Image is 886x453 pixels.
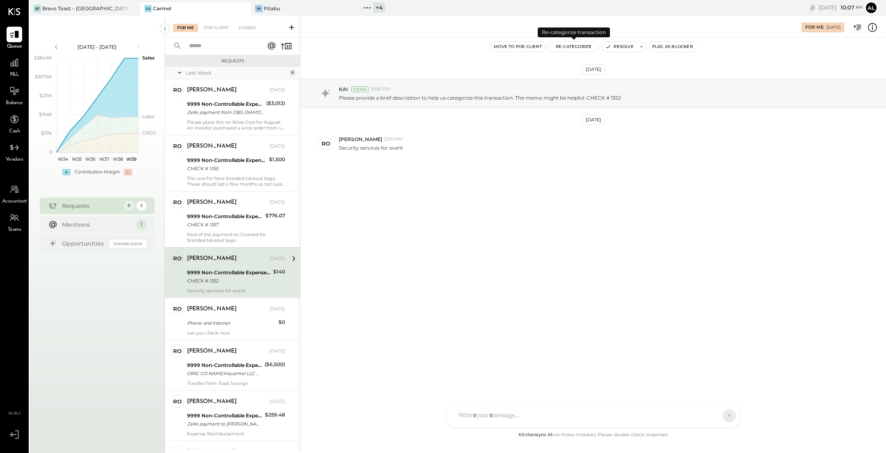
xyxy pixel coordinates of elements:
div: Re-categorize transaction [538,27,610,37]
div: - [124,169,132,175]
button: Al [865,1,878,14]
div: 8 [289,69,296,76]
div: [DATE] [582,115,605,125]
a: Cash [0,112,28,135]
div: [DATE] [269,306,285,312]
a: P&L [0,55,28,79]
div: [PERSON_NAME] [187,142,237,150]
div: [PERSON_NAME] [187,255,237,263]
span: 2:00 PM [384,136,402,143]
div: Carmel [153,5,171,12]
text: $77K [41,130,52,136]
button: Re-Categorize [548,42,599,52]
div: 9999 Non-Controllable Expenses:Other Income and Expenses:To Be Classified [187,412,263,420]
div: Expense Reimbursement [187,431,285,437]
div: 9999 Non-Controllable Expenses:Other Income and Expenses:To Be Classified [187,212,263,221]
div: 9999 Non-Controllable Expenses:Other Income and Expenses:To Be Classified [187,361,262,369]
div: ($3,012) [266,99,285,107]
div: Requests [169,58,296,64]
div: $776.07 [265,212,285,220]
button: Resolve [602,42,637,52]
a: Vendors [0,140,28,164]
text: $154K [39,112,52,117]
div: Rest of the payment to Covered for branded takeout bags [187,232,285,243]
div: 8 [124,201,134,211]
div: Closed [235,24,260,32]
div: + [62,169,71,175]
a: Accountant [0,182,28,205]
div: Ca [144,5,152,12]
div: $140 [273,268,285,276]
a: Balance [0,83,28,107]
div: + 4 [373,2,385,13]
text: W34 [58,156,69,162]
div: $259.48 [265,411,285,419]
div: ro [173,142,182,150]
div: This was for New branded takeout bags. These should last a few months so not sure how to best spr... [187,175,285,187]
div: [DATE] [827,25,840,30]
div: [DATE] [819,4,863,11]
text: $231K [39,93,52,98]
div: ro [173,86,182,94]
div: [DATE] [269,87,285,93]
div: Bravo Toast – [GEOGRAPHIC_DATA] [42,5,128,12]
text: W37 [99,156,109,162]
div: [DATE] [269,143,285,150]
div: ro [173,347,182,355]
div: For Me [805,24,824,31]
div: [DATE] - [DATE] [62,43,132,50]
div: copy link [808,3,817,12]
span: [PERSON_NAME] [339,136,382,143]
text: Labor [142,114,155,119]
text: $307.9K [35,74,52,80]
a: Queue [0,27,28,50]
div: 1 [137,220,146,230]
a: Teams [0,210,28,234]
div: $1,500 [269,155,285,164]
div: ($6,500) [265,360,285,369]
span: Queue [7,43,22,50]
div: Pi [255,5,263,12]
button: Flag as Blocker [649,42,696,52]
span: Teams [8,226,21,234]
div: System [351,87,369,92]
p: Security services for event [339,144,403,151]
text: Sales [142,55,155,61]
div: For Client [200,24,233,32]
span: KAI [339,86,348,93]
div: Phone and Internet [187,319,276,327]
div: Please place this on Wine Cost for August. An investor purchased a wine order from us in late aug... [187,119,285,131]
span: 10:56 PM [371,86,390,93]
div: [PERSON_NAME] [187,86,237,94]
div: 9999 Non-Controllable Expenses:Other Income and Expenses:To Be Classified [187,269,271,277]
div: ro [173,255,182,262]
div: For Me [173,24,198,32]
div: [PERSON_NAME] [187,398,237,406]
div: ro [173,305,182,313]
div: $0 [279,318,285,326]
div: [PERSON_NAME] [187,347,237,355]
div: [DATE] [582,64,605,75]
div: can you check now [187,330,285,336]
div: Last Week [186,69,287,76]
div: CHECK # 1355 [187,164,267,173]
div: Zelle payment from DBS DIAMONDS INC BAChfpv9ez42 [187,108,264,116]
div: Zelle payment to [PERSON_NAME] JPM99blqkejv [187,420,263,428]
button: Move to for client [491,42,545,52]
text: W36 [85,156,95,162]
span: P&L [10,71,19,79]
span: Vendors [6,156,23,164]
div: Pitabu [264,5,280,12]
div: Requests [62,202,120,210]
text: 0 [49,149,52,155]
div: Coming Soon [110,240,146,248]
div: [DATE] [269,348,285,355]
span: Cash [9,128,20,135]
div: 9999 Non-Controllable Expenses:Other Income and Expenses:To Be Classified [187,100,264,108]
div: ro [173,198,182,206]
div: ORIG CO NAME:Hacarmel LLC ORIG ID:XXXXXX8768 DESC DATE: CO ENTRY DESCR:Payment SEC:CCD TRACE#:XXX... [187,369,262,378]
div: [DATE] [269,398,285,405]
text: W35 [72,156,82,162]
p: Please provide a brief description to help us categorize this transaction. The memo might be help... [339,94,621,101]
text: W38 [112,156,123,162]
